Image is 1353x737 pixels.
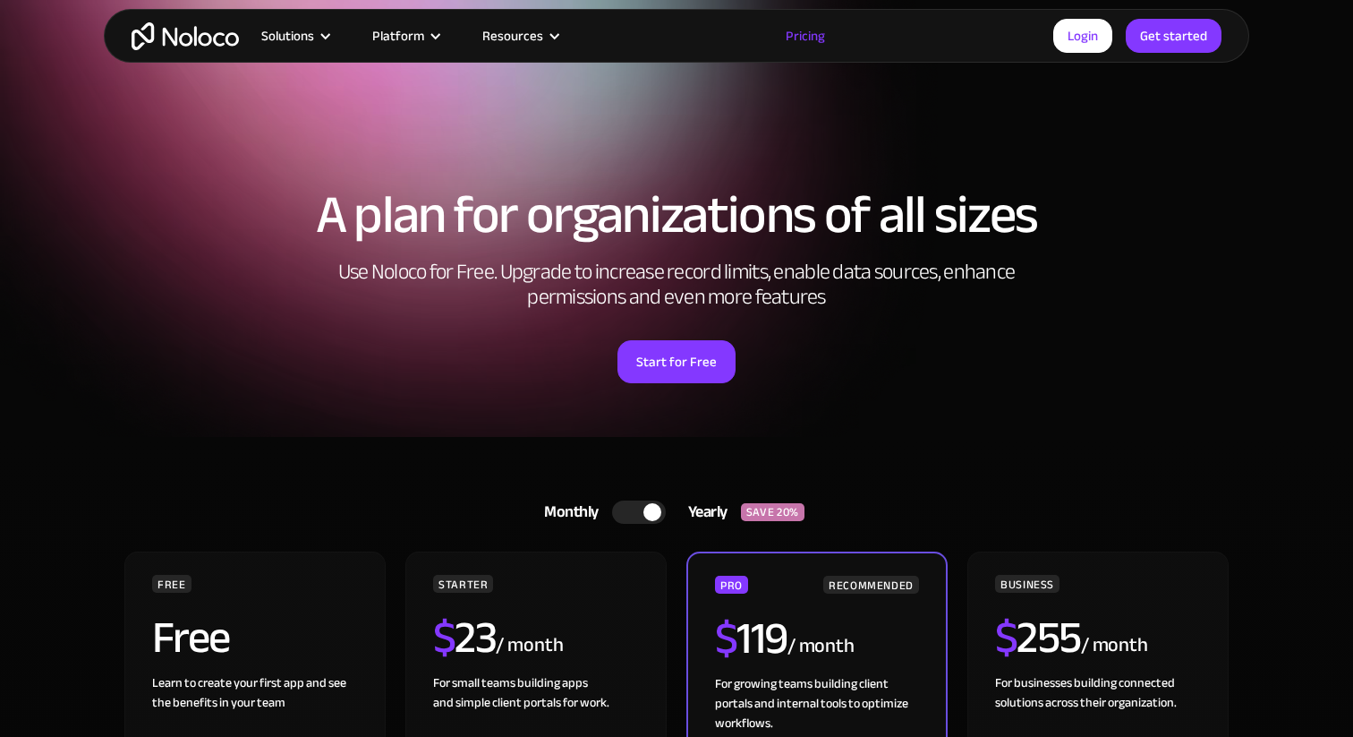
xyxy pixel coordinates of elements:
[617,340,736,383] a: Start for Free
[152,575,191,593] div: FREE
[496,631,563,660] div: / month
[763,24,847,47] a: Pricing
[122,188,1231,242] h1: A plan for organizations of all sizes
[433,596,455,680] span: $
[433,615,497,660] h2: 23
[995,575,1059,593] div: BUSINESS
[350,24,460,47] div: Platform
[715,616,787,661] h2: 119
[715,576,748,594] div: PRO
[823,576,919,594] div: RECOMMENDED
[319,260,1034,310] h2: Use Noloco for Free. Upgrade to increase record limits, enable data sources, enhance permissions ...
[152,615,230,660] h2: Free
[239,24,350,47] div: Solutions
[433,575,493,593] div: STARTER
[995,596,1017,680] span: $
[132,22,239,50] a: home
[995,615,1081,660] h2: 255
[460,24,579,47] div: Resources
[1126,19,1221,53] a: Get started
[666,499,741,526] div: Yearly
[715,596,737,681] span: $
[1081,631,1148,660] div: / month
[482,24,543,47] div: Resources
[372,24,424,47] div: Platform
[1053,19,1112,53] a: Login
[741,503,804,521] div: SAVE 20%
[261,24,314,47] div: Solutions
[522,499,612,526] div: Monthly
[787,632,855,661] div: / month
